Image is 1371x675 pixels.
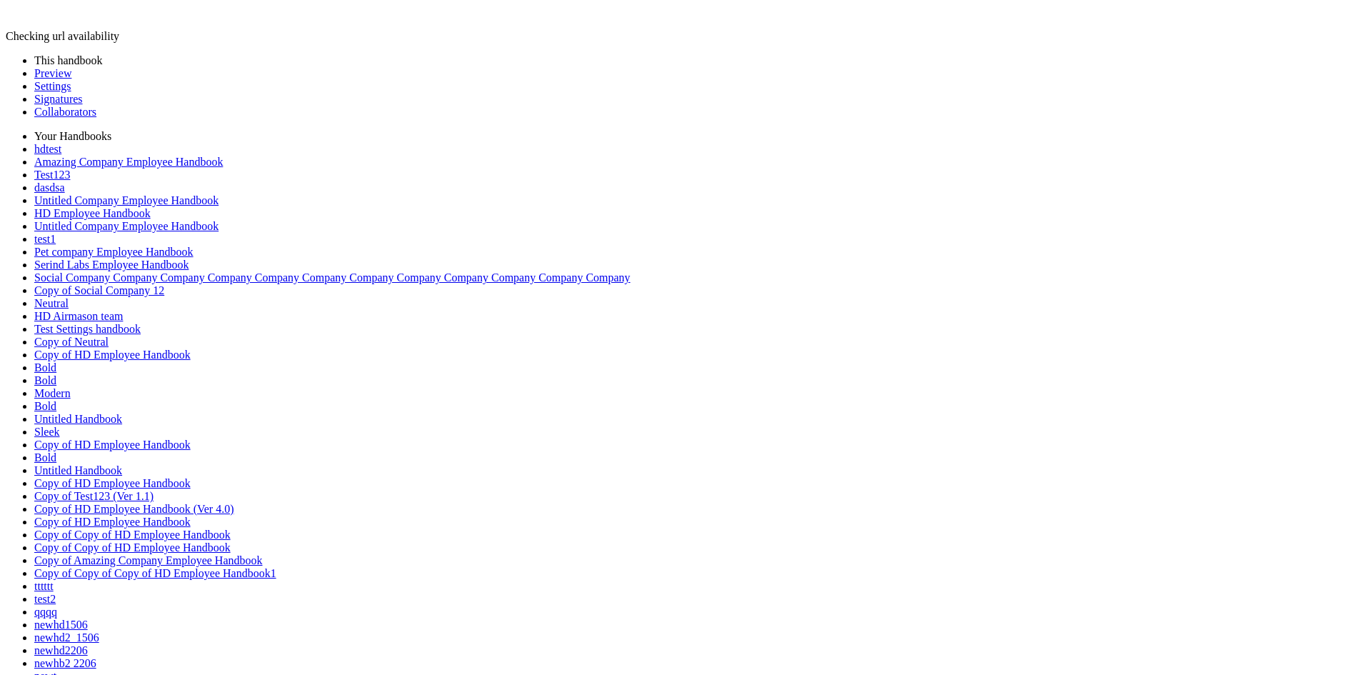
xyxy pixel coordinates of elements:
li: This handbook [34,54,1365,67]
a: Copy of HD Employee Handbook [34,439,191,451]
a: Copy of Amazing Company Employee Handbook [34,554,263,566]
a: Collaborators [34,106,96,118]
a: qqqq [34,606,57,618]
a: Test123 [34,169,70,181]
a: Copy of Copy of HD Employee Handbook [34,541,231,554]
a: Serind Labs Employee Handbook [34,259,189,271]
a: hdtest [34,143,61,155]
a: Settings [34,80,71,92]
a: Sleek [34,426,60,438]
a: dasdsa [34,181,65,194]
a: Preview [34,67,71,79]
a: Bold [34,361,56,374]
a: Untitled Company Employee Handbook [34,194,219,206]
a: newhd2_1506 [34,631,99,644]
a: Untitled Handbook [34,413,122,425]
a: Test Settings handbook [34,323,141,335]
a: test1 [34,233,56,245]
a: Copy of HD Employee Handbook (Ver 4.0) [34,503,234,515]
a: Untitled Handbook [34,464,122,476]
a: Neutral [34,297,69,309]
a: HD Airmason team [34,310,123,322]
a: Pet company Employee Handbook [34,246,194,258]
a: tttttt [34,580,54,592]
a: Bold [34,374,56,386]
a: Signatures [34,93,83,105]
a: Copy of Social Company 12 [34,284,164,296]
a: Copy of Copy of Copy of HD Employee Handbook1 [34,567,276,579]
a: Social Company Company Company Company Company Company Company Company Company Company Company Co... [34,271,631,284]
a: Bold [34,400,56,412]
a: test2 [34,593,56,605]
a: newhd1506 [34,619,88,631]
a: Copy of Test123 (Ver 1.1) [34,490,154,502]
a: Copy of HD Employee Handbook [34,516,191,528]
a: newhb2 2206 [34,657,96,669]
a: Amazing Company Employee Handbook [34,156,223,168]
a: Copy of Copy of HD Employee Handbook [34,529,231,541]
a: Copy of HD Employee Handbook [34,477,191,489]
li: Your Handbooks [34,130,1365,143]
span: Checking url availability [6,30,119,42]
a: Copy of HD Employee Handbook [34,349,191,361]
a: Modern [34,387,71,399]
a: Copy of Neutral [34,336,109,348]
a: Untitled Company Employee Handbook [34,220,219,232]
a: newhd2206 [34,644,88,656]
a: Bold [34,451,56,464]
a: HD Employee Handbook [34,207,151,219]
